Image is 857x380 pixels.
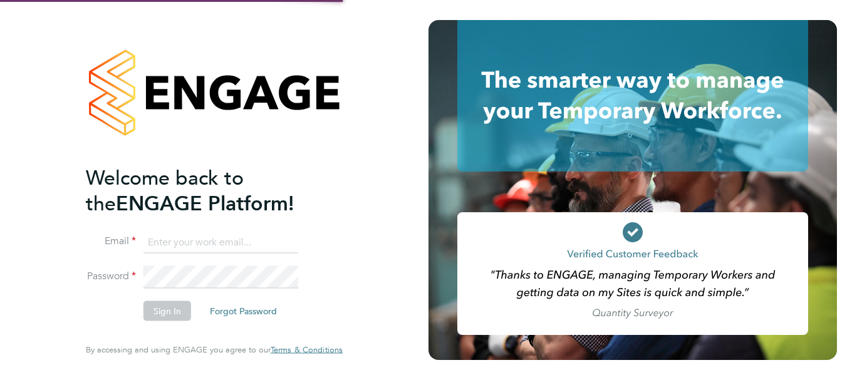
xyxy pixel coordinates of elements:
span: By accessing and using ENGAGE you agree to our [86,344,343,355]
span: Welcome back to the [86,165,244,215]
label: Email [86,235,136,248]
button: Sign In [143,301,191,321]
a: Terms & Conditions [271,345,343,355]
label: Password [86,270,136,283]
h2: ENGAGE Platform! [86,165,330,216]
input: Enter your work email... [143,231,298,254]
button: Forgot Password [200,301,287,321]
